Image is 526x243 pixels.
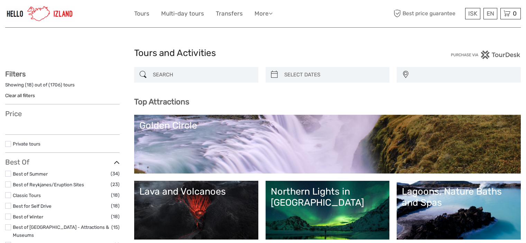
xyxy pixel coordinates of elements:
[13,203,52,209] a: Best for Self Drive
[111,223,120,231] span: (15)
[139,186,253,234] a: Lava and Volcanoes
[111,170,120,178] span: (34)
[282,69,386,81] input: SELECT DATES
[134,9,149,19] a: Tours
[271,186,385,208] div: Northern Lights in [GEOGRAPHIC_DATA]
[111,191,120,199] span: (18)
[402,186,516,208] div: Lagoons, Nature Baths and Spas
[512,10,518,17] span: 0
[216,9,243,19] a: Transfers
[451,50,521,59] img: PurchaseViaTourDesk.png
[5,93,35,98] a: Clear all filters
[134,97,189,106] b: Top Attractions
[139,120,516,168] a: Golden Circle
[111,213,120,221] span: (18)
[402,186,516,234] a: Lagoons, Nature Baths and Spas
[13,214,43,219] a: Best of Winter
[13,141,40,147] a: Private tours
[392,8,463,19] span: Best price guarantee
[255,9,273,19] a: More
[271,186,385,234] a: Northern Lights in [GEOGRAPHIC_DATA]
[5,110,120,118] h3: Price
[50,82,61,88] label: 1706
[5,70,26,78] strong: Filters
[13,182,84,187] a: Best of Reykjanes/Eruption Sites
[5,5,74,22] img: 1270-cead85dc-23af-4572-be81-b346f9cd5751_logo_small.jpg
[27,82,32,88] label: 18
[5,82,120,92] div: Showing ( ) out of ( ) tours
[150,69,255,81] input: SEARCH
[468,10,477,17] span: ISK
[139,186,253,197] div: Lava and Volcanoes
[139,120,516,131] div: Golden Circle
[111,180,120,188] span: (23)
[13,224,109,238] a: Best of [GEOGRAPHIC_DATA] - Attractions & Museums
[5,158,120,166] h3: Best Of
[111,202,120,210] span: (18)
[134,48,392,59] h1: Tours and Activities
[483,8,497,19] div: EN
[161,9,204,19] a: Multi-day tours
[13,193,41,198] a: Classic Tours
[13,171,48,177] a: Best of Summer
